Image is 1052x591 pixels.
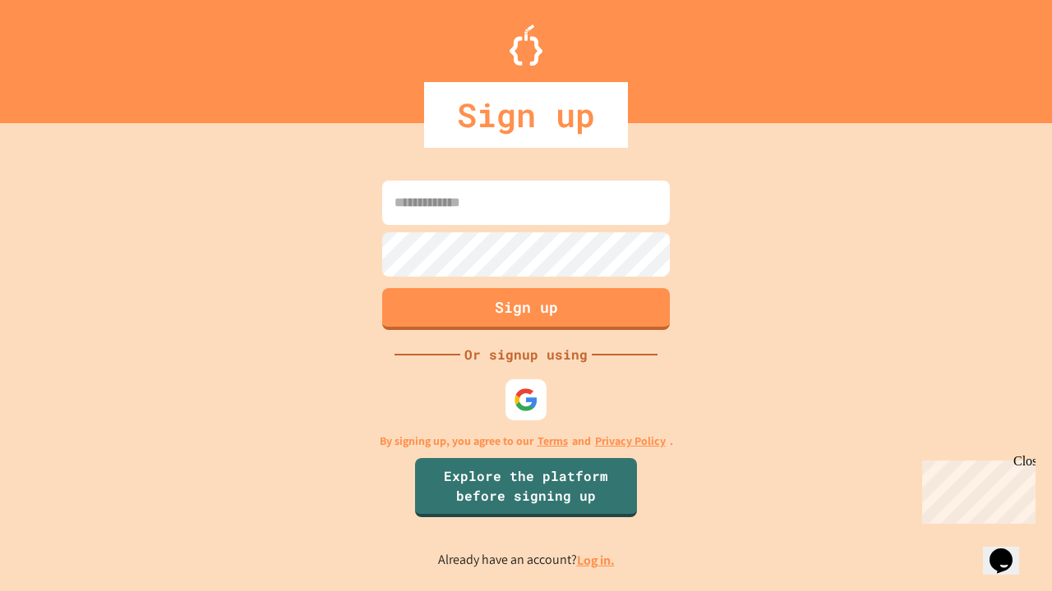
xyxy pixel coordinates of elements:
[438,550,615,570] p: Already have an account?
[510,25,542,66] img: Logo.svg
[538,433,568,450] a: Terms
[380,433,673,450] p: By signing up, you agree to our and .
[460,345,592,364] div: Or signup using
[983,525,1036,575] iframe: chat widget
[514,387,538,412] img: google-icon.svg
[577,552,615,569] a: Log in.
[595,433,666,450] a: Privacy Policy
[382,288,670,330] button: Sign up
[916,454,1036,524] iframe: chat widget
[415,458,637,517] a: Explore the platform before signing up
[424,82,628,148] div: Sign up
[7,7,113,104] div: Chat with us now!Close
